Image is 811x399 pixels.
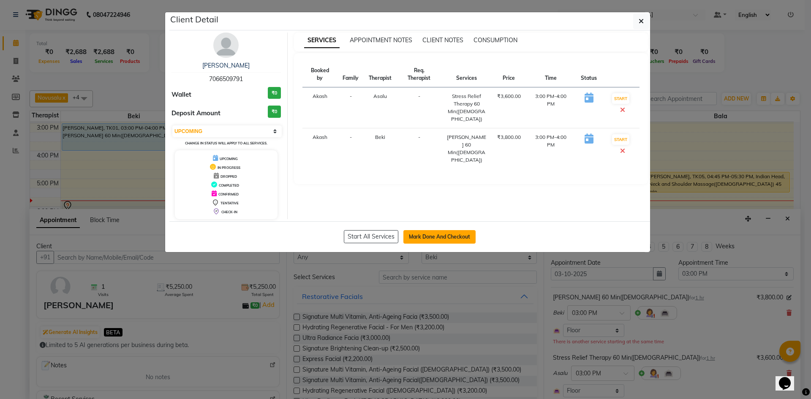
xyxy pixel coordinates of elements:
span: CONSUMPTION [474,36,517,44]
th: Therapist [364,62,397,87]
th: Booked by [302,62,338,87]
div: ₹3,600.00 [497,92,521,100]
span: Asalu [373,93,387,99]
span: COMPLETED [219,183,239,187]
h3: ₹0 [268,106,281,118]
td: Akash [302,87,338,128]
h5: Client Detail [170,13,218,26]
th: Family [337,62,364,87]
span: CONFIRMED [218,192,239,196]
th: Req. Therapist [397,62,441,87]
span: APPOINTMENT NOTES [350,36,412,44]
span: Beki [375,134,385,140]
td: - [397,128,441,169]
th: Status [576,62,602,87]
td: 3:00 PM-4:00 PM [526,87,576,128]
button: Mark Done And Checkout [403,230,476,244]
span: 7066509791 [209,75,243,83]
span: Deposit Amount [171,109,220,118]
span: Wallet [171,90,191,100]
div: Stress Relief Therapy 60 Min([DEMOGRAPHIC_DATA]) [446,92,487,123]
span: SERVICES [304,33,340,48]
div: ₹3,800.00 [497,133,521,141]
span: TENTATIVE [220,201,239,205]
td: - [337,128,364,169]
small: Change in status will apply to all services. [185,141,267,145]
span: DROPPED [220,174,237,179]
span: IN PROGRESS [218,166,240,170]
span: CLIENT NOTES [422,36,463,44]
span: UPCOMING [220,157,238,161]
td: - [337,87,364,128]
button: START [612,93,629,104]
a: [PERSON_NAME] [202,62,250,69]
h3: ₹0 [268,87,281,99]
iframe: chat widget [776,365,803,391]
div: [PERSON_NAME] 60 Min([DEMOGRAPHIC_DATA]) [446,133,487,164]
td: Akash [302,128,338,169]
td: 3:00 PM-4:00 PM [526,128,576,169]
button: START [612,134,629,145]
th: Time [526,62,576,87]
img: avatar [213,33,239,58]
th: Price [492,62,526,87]
button: Start All Services [344,230,398,243]
span: CHECK-IN [221,210,237,214]
td: - [397,87,441,128]
th: Services [441,62,492,87]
